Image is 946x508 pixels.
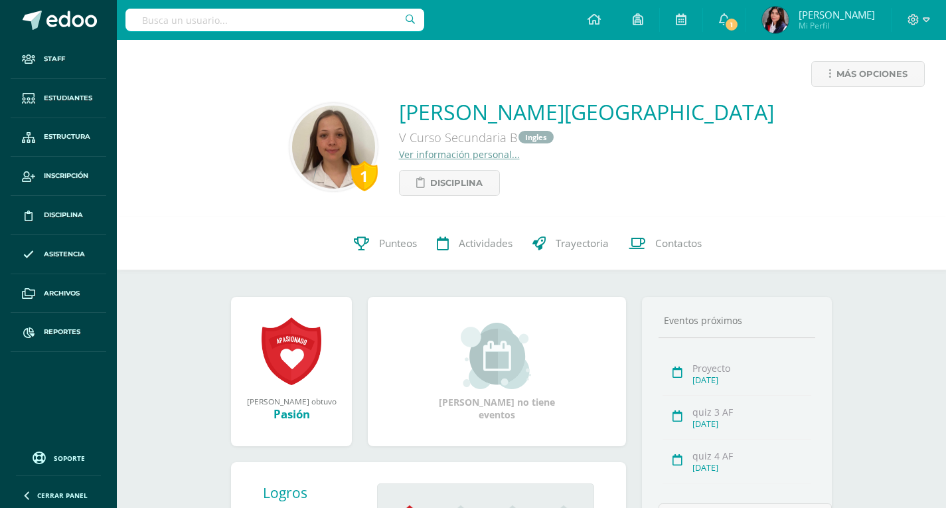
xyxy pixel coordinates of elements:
a: Inscripción [11,157,106,196]
img: 39af9727e334903ba0ea3482270b677a.png [292,106,375,189]
div: [DATE] [692,462,811,473]
span: Trayectoria [556,237,609,251]
a: Asistencia [11,235,106,274]
a: Más opciones [811,61,925,87]
div: V Curso Secundaria B [399,126,774,148]
a: Ingles [518,131,554,143]
div: quiz 4 AF [692,450,811,462]
span: Staff [44,54,65,64]
div: quiz 3 AF [692,406,811,418]
span: [PERSON_NAME] [799,8,875,21]
div: 1 [351,161,378,191]
a: Actividades [427,217,522,270]
div: [DATE] [692,375,811,386]
span: Archivos [44,288,80,299]
div: Logros [263,483,366,502]
a: Estudiantes [11,79,106,118]
a: Archivos [11,274,106,313]
img: 331a885a7a06450cabc094b6be9ba622.png [762,7,789,33]
div: Proyecto [692,362,811,375]
span: Inscripción [44,171,88,181]
a: Reportes [11,313,106,352]
a: [PERSON_NAME][GEOGRAPHIC_DATA] [399,98,774,126]
span: Soporte [54,454,85,463]
span: Contactos [655,237,702,251]
a: Trayectoria [522,217,619,270]
span: Punteos [379,237,417,251]
span: Más opciones [836,62,907,86]
span: Mi Perfil [799,20,875,31]
span: Disciplina [44,210,83,220]
div: [PERSON_NAME] obtuvo [244,396,339,406]
span: Cerrar panel [37,491,88,500]
a: Disciplina [11,196,106,235]
input: Busca un usuario... [125,9,424,31]
span: Disciplina [430,171,483,195]
a: Soporte [16,448,101,466]
div: [DATE] [692,418,811,430]
a: Contactos [619,217,712,270]
img: event_small.png [461,323,533,389]
div: Pasión [244,406,339,422]
a: Ver información personal... [399,148,520,161]
span: Estructura [44,131,90,142]
div: Eventos próximos [659,314,815,327]
a: Staff [11,40,106,79]
span: Actividades [459,237,512,251]
div: [PERSON_NAME] no tiene eventos [431,323,564,421]
span: Asistencia [44,249,85,260]
a: Disciplina [399,170,500,196]
span: Estudiantes [44,93,92,104]
span: Reportes [44,327,80,337]
a: Punteos [344,217,427,270]
span: 1 [724,17,739,32]
a: Estructura [11,118,106,157]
